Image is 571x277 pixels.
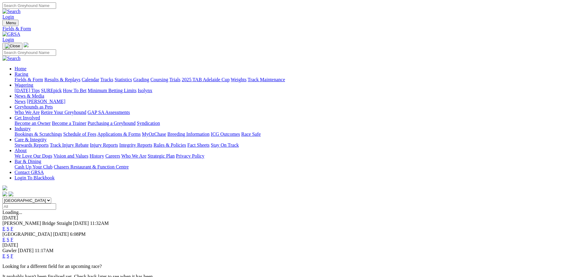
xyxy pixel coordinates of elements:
[2,43,22,49] button: Toggle navigation
[153,142,186,148] a: Rules & Policies
[137,121,160,126] a: Syndication
[11,253,13,259] a: F
[2,37,14,42] a: Login
[44,77,80,82] a: Results & Replays
[241,132,260,137] a: Race Safe
[2,221,72,226] span: [PERSON_NAME] Bridge Straight
[15,153,52,159] a: We Love Our Dogs
[133,77,149,82] a: Grading
[15,99,25,104] a: News
[2,237,5,242] a: E
[15,164,52,169] a: Cash Up Your Club
[100,77,113,82] a: Tracks
[15,110,569,115] div: Greyhounds as Pets
[11,237,13,242] a: F
[2,226,5,231] a: E
[18,248,34,253] span: [DATE]
[15,164,569,170] div: Bar & Dining
[15,110,40,115] a: Who We Are
[50,142,89,148] a: Track Injury Rebate
[8,192,13,196] img: twitter.svg
[138,88,152,93] a: Isolynx
[41,88,62,93] a: SUREpick
[15,126,31,131] a: Industry
[15,88,40,93] a: [DATE] Tips
[2,56,21,61] img: Search
[2,26,569,32] a: Fields & Form
[167,132,210,137] a: Breeding Information
[15,153,569,159] div: About
[15,115,40,120] a: Get Involved
[2,49,56,56] input: Search
[24,42,29,47] img: logo-grsa-white.png
[53,232,69,237] span: [DATE]
[2,215,569,221] div: [DATE]
[15,72,28,77] a: Racing
[15,159,41,164] a: Bar & Dining
[15,121,51,126] a: Become an Owner
[41,110,86,115] a: Retire Your Greyhound
[2,264,569,269] p: Looking for a different field for an upcoming race?
[15,142,569,148] div: Care & Integrity
[90,142,118,148] a: Injury Reports
[88,110,130,115] a: GAP SA Assessments
[35,248,54,253] span: 11:17AM
[27,99,65,104] a: [PERSON_NAME]
[52,121,86,126] a: Become a Trainer
[70,232,86,237] span: 6:08PM
[15,121,569,126] div: Get Involved
[63,88,87,93] a: How To Bet
[231,77,247,82] a: Weights
[97,132,141,137] a: Applications & Forms
[211,142,239,148] a: Stay On Track
[7,237,9,242] a: S
[15,170,44,175] a: Contact GRSA
[15,104,53,109] a: Greyhounds as Pets
[248,77,285,82] a: Track Maintenance
[15,66,26,71] a: Home
[2,20,18,26] button: Toggle navigation
[82,77,99,82] a: Calendar
[7,253,9,259] a: S
[2,185,7,190] img: logo-grsa-white.png
[2,192,7,196] img: facebook.svg
[6,21,16,25] span: Menu
[119,142,152,148] a: Integrity Reports
[53,153,88,159] a: Vision and Values
[2,232,52,237] span: [GEOGRAPHIC_DATA]
[5,44,20,48] img: Close
[15,99,569,104] div: News & Media
[7,226,9,231] a: S
[15,132,569,137] div: Industry
[2,2,56,9] input: Search
[150,77,168,82] a: Coursing
[2,9,21,14] img: Search
[15,148,27,153] a: About
[2,210,22,215] span: Loading...
[187,142,210,148] a: Fact Sheets
[2,203,56,210] input: Select date
[73,221,89,226] span: [DATE]
[142,132,166,137] a: MyOzChase
[15,137,47,142] a: Care & Integrity
[15,175,55,180] a: Login To Blackbook
[15,77,43,82] a: Fields & Form
[2,248,17,253] span: Gawler
[15,77,569,82] div: Racing
[15,82,33,88] a: Wagering
[148,153,175,159] a: Strategic Plan
[15,93,44,98] a: News & Media
[54,164,129,169] a: Chasers Restaurant & Function Centre
[11,226,13,231] a: F
[169,77,180,82] a: Trials
[105,153,120,159] a: Careers
[88,88,136,93] a: Minimum Betting Limits
[90,221,109,226] span: 11:32AM
[15,88,569,93] div: Wagering
[2,32,20,37] img: GRSA
[88,121,136,126] a: Purchasing a Greyhound
[2,14,14,19] a: Login
[121,153,146,159] a: Who We Are
[211,132,240,137] a: ICG Outcomes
